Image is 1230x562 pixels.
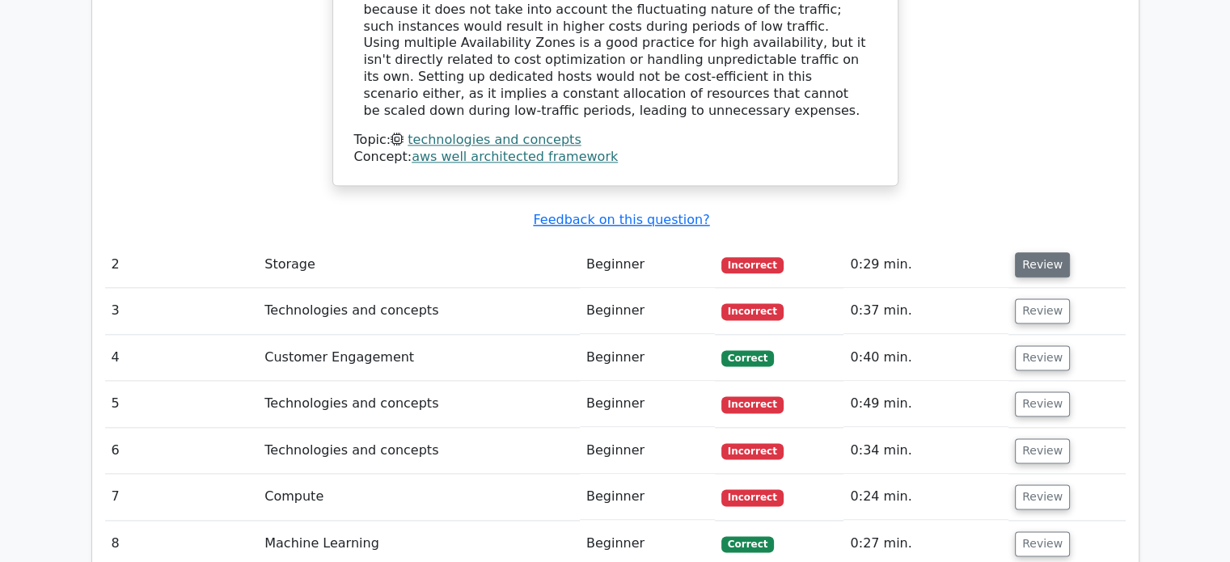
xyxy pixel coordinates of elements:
[105,242,259,288] td: 2
[721,350,774,366] span: Correct
[580,428,715,474] td: Beginner
[843,242,1008,288] td: 0:29 min.
[1015,345,1070,370] button: Review
[258,335,580,381] td: Customer Engagement
[580,242,715,288] td: Beginner
[843,381,1008,427] td: 0:49 min.
[721,396,784,412] span: Incorrect
[843,288,1008,334] td: 0:37 min.
[1015,438,1070,463] button: Review
[354,132,877,149] div: Topic:
[412,149,618,164] a: aws well architected framework
[408,132,581,147] a: technologies and concepts
[580,381,715,427] td: Beginner
[1015,391,1070,416] button: Review
[721,257,784,273] span: Incorrect
[1015,531,1070,556] button: Review
[354,149,877,166] div: Concept:
[580,335,715,381] td: Beginner
[258,381,580,427] td: Technologies and concepts
[721,489,784,505] span: Incorrect
[258,288,580,334] td: Technologies and concepts
[1015,484,1070,509] button: Review
[533,212,709,227] a: Feedback on this question?
[721,303,784,319] span: Incorrect
[105,428,259,474] td: 6
[843,428,1008,474] td: 0:34 min.
[843,335,1008,381] td: 0:40 min.
[1015,298,1070,323] button: Review
[258,242,580,288] td: Storage
[258,428,580,474] td: Technologies and concepts
[843,474,1008,520] td: 0:24 min.
[105,474,259,520] td: 7
[580,474,715,520] td: Beginner
[105,381,259,427] td: 5
[258,474,580,520] td: Compute
[105,335,259,381] td: 4
[721,443,784,459] span: Incorrect
[105,288,259,334] td: 3
[721,536,774,552] span: Correct
[580,288,715,334] td: Beginner
[1015,252,1070,277] button: Review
